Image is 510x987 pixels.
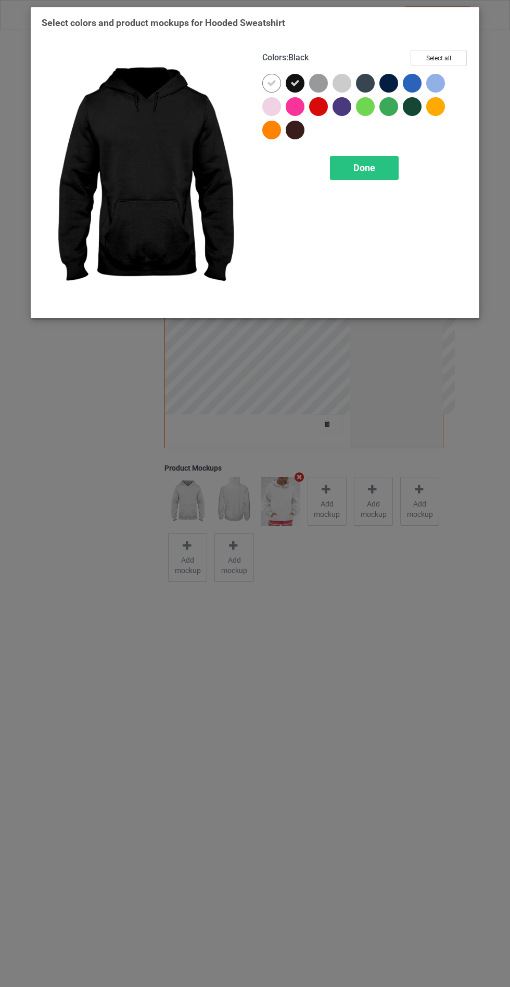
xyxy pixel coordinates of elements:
span: Done [353,162,375,173]
h4: : [262,53,309,63]
img: regular.jpg [42,50,248,307]
span: Colors [262,53,286,62]
span: Select colors and product mockups for Hooded Sweatshirt [42,17,285,28]
span: Black [288,53,309,62]
button: Select all [411,50,467,66]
